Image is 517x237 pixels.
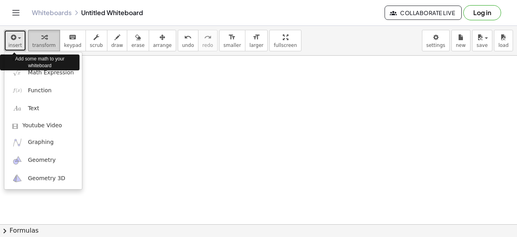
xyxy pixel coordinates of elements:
span: erase [131,43,144,48]
button: erase [127,30,149,51]
span: keypad [64,43,82,48]
i: format_size [228,33,236,42]
button: redoredo [198,30,218,51]
button: save [472,30,492,51]
a: Graphing [4,134,82,152]
span: draw [111,43,123,48]
button: keyboardkeypad [60,30,86,51]
img: f_x.png [12,85,22,95]
button: format_sizesmaller [219,30,245,51]
button: arrange [149,30,176,51]
i: undo [184,33,192,42]
span: Youtube Video [22,122,62,130]
img: sqrt_x.png [12,68,22,78]
span: Math Expression [28,69,74,77]
span: Collaborate Live [391,9,455,16]
span: settings [426,43,445,48]
i: format_size [253,33,260,42]
a: Youtube Video [4,118,82,134]
button: undoundo [178,30,198,51]
span: larger [249,43,263,48]
span: Geometry 3D [28,175,65,183]
button: insert [4,30,26,51]
img: ggb-graphing.svg [12,138,22,148]
iframe: Fnaf JR’s But its Free-Roam… [63,77,222,196]
span: arrange [153,43,172,48]
button: draw [107,30,128,51]
span: Text [28,105,39,113]
span: transform [32,43,56,48]
a: Geometry 3D [4,169,82,187]
a: Whiteboards [32,9,72,17]
button: fullscreen [269,30,301,51]
span: scrub [90,43,103,48]
button: format_sizelarger [245,30,268,51]
a: Math Expression [4,64,82,82]
iframe: ROCKIN AWAY [263,72,422,192]
img: ggb-geometry.svg [12,155,22,165]
button: new [451,30,470,51]
span: fullscreen [274,43,297,48]
button: load [494,30,513,51]
button: Log in [463,5,501,20]
button: Toggle navigation [10,6,22,19]
span: Function [28,87,52,95]
span: smaller [224,43,241,48]
a: Text [4,99,82,117]
a: Geometry [4,152,82,169]
span: new [456,43,466,48]
button: transform [28,30,60,51]
span: Graphing [28,138,54,146]
button: Collaborate Live [385,6,462,20]
span: insert [8,43,22,48]
img: Aa.png [12,103,22,113]
span: redo [202,43,213,48]
button: settings [422,30,450,51]
span: undo [182,43,194,48]
span: save [476,43,488,48]
button: scrub [86,30,107,51]
i: keyboard [69,33,76,42]
i: redo [204,33,212,42]
span: load [498,43,509,48]
a: Function [4,82,82,99]
span: Geometry [28,156,56,164]
img: ggb-3d.svg [12,173,22,183]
